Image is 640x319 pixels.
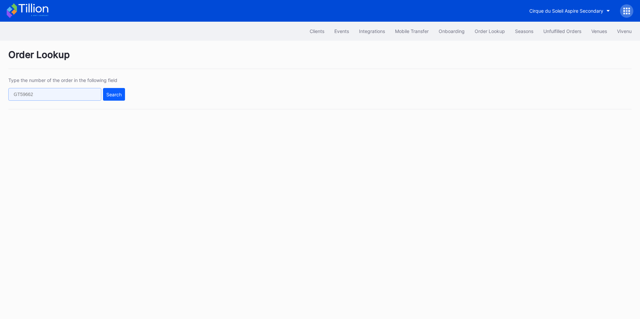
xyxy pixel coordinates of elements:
button: Onboarding [434,25,470,37]
div: Unfulfilled Orders [543,28,581,34]
div: Clients [310,28,324,34]
button: Cirque du Soleil Aspire Secondary [524,5,615,17]
button: Mobile Transfer [390,25,434,37]
button: Events [329,25,354,37]
div: Order Lookup [8,49,632,69]
div: Vivenu [617,28,632,34]
div: Onboarding [439,28,465,34]
div: Seasons [515,28,533,34]
button: Clients [305,25,329,37]
button: Unfulfilled Orders [538,25,586,37]
button: Integrations [354,25,390,37]
button: Search [103,88,125,101]
button: Vivenu [612,25,637,37]
div: Events [334,28,349,34]
button: Venues [586,25,612,37]
button: Seasons [510,25,538,37]
input: GT59662 [8,88,101,101]
div: Venues [591,28,607,34]
div: Order Lookup [475,28,505,34]
div: Integrations [359,28,385,34]
button: Order Lookup [470,25,510,37]
div: Cirque du Soleil Aspire Secondary [529,8,603,14]
div: Mobile Transfer [395,28,429,34]
div: Search [106,92,122,97]
div: Type the number of the order in the following field [8,77,125,83]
